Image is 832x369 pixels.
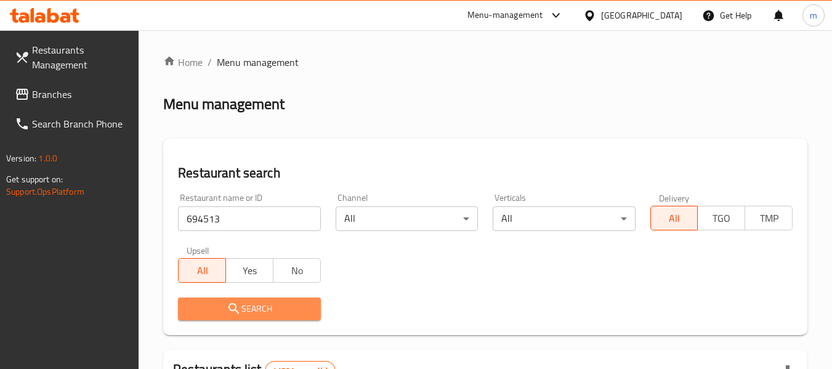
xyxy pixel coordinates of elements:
span: Get support on: [6,171,63,187]
button: All [650,206,698,230]
div: Menu-management [467,8,543,23]
button: All [178,258,226,283]
span: Restaurants Management [32,43,129,72]
span: Yes [231,262,269,280]
span: No [278,262,316,280]
div: All [336,206,478,231]
h2: Restaurant search [178,164,793,182]
span: TGO [703,209,740,227]
span: Menu management [217,55,299,70]
label: Delivery [659,193,690,202]
a: Support.OpsPlatform [6,184,84,200]
span: Branches [32,87,129,102]
a: Search Branch Phone [5,109,139,139]
a: Restaurants Management [5,35,139,79]
h2: Menu management [163,94,285,114]
input: Search for restaurant name or ID.. [178,206,320,231]
span: Version: [6,150,36,166]
button: Search [178,298,320,320]
span: m [810,9,817,22]
a: Branches [5,79,139,109]
span: All [184,262,221,280]
span: All [656,209,693,227]
li: / [208,55,212,70]
button: TGO [697,206,745,230]
span: 1.0.0 [38,150,57,166]
button: No [273,258,321,283]
a: Home [163,55,203,70]
span: Search Branch Phone [32,116,129,131]
button: TMP [745,206,793,230]
span: Search [188,301,310,317]
div: All [493,206,635,231]
nav: breadcrumb [163,55,807,70]
label: Upsell [187,246,209,254]
button: Yes [225,258,273,283]
span: TMP [750,209,788,227]
div: [GEOGRAPHIC_DATA] [601,9,682,22]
